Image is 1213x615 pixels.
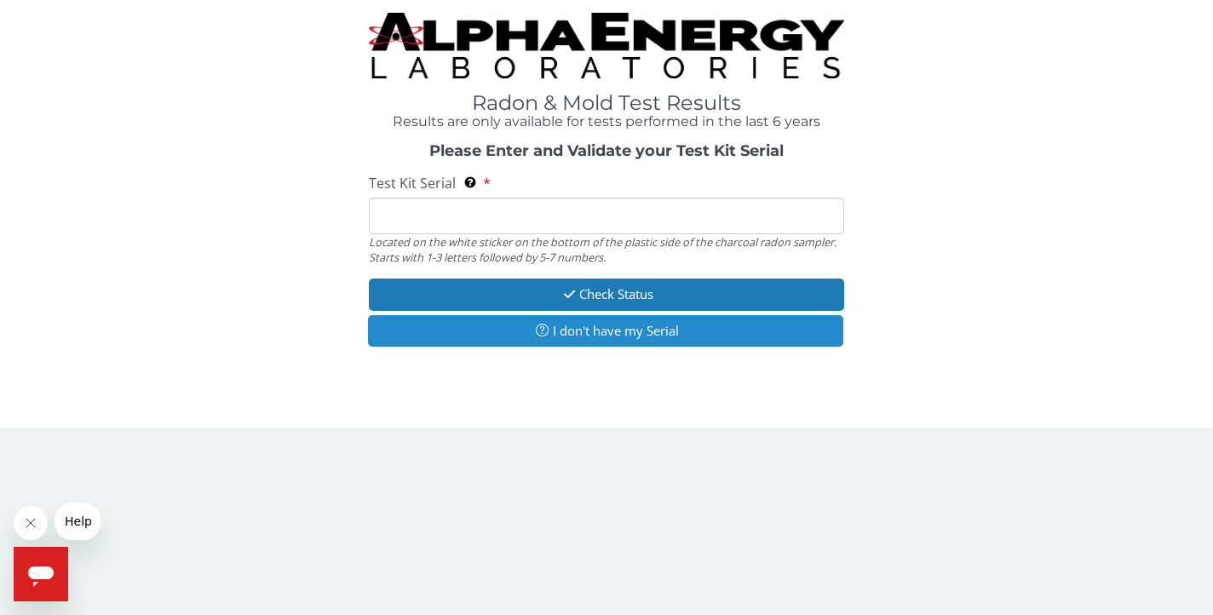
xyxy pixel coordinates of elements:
[369,279,844,310] button: Check Status
[14,547,68,601] iframe: Button to launch messaging window
[369,234,844,266] div: Located on the white sticker on the bottom of the plastic side of the charcoal radon sampler. Sta...
[429,141,784,160] strong: Please Enter and Validate your Test Kit Serial
[369,114,844,129] h4: Results are only available for tests performed in the last 6 years
[368,315,843,347] button: I don't have my Serial
[369,13,844,78] img: TightCrop.jpg
[55,503,101,540] iframe: Message from company
[369,174,456,193] span: Test Kit Serial
[14,506,48,540] iframe: Close message
[369,92,844,114] h1: Radon & Mold Test Results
